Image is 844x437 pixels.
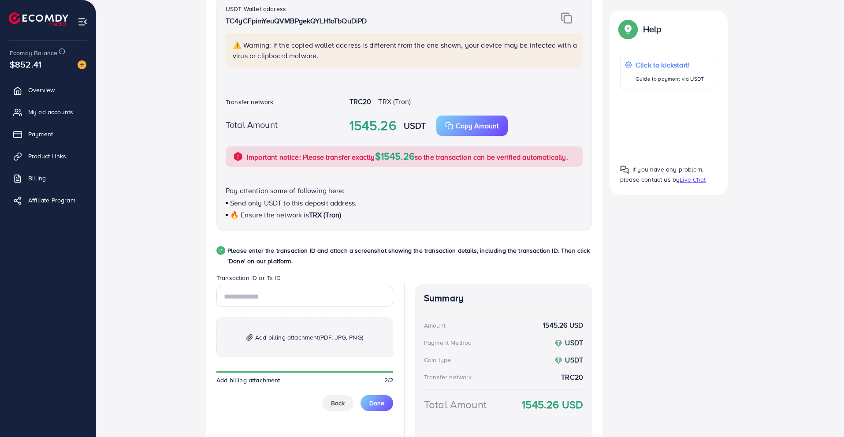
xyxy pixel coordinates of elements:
[10,49,57,57] span: Ecomdy Balance
[424,397,487,412] div: Total Amount
[7,147,89,165] a: Product Links
[361,395,393,411] button: Done
[28,130,53,138] span: Payment
[9,12,68,26] img: logo
[216,273,393,286] legend: Transaction ID or Tx ID
[216,376,280,385] span: Add billing attachment
[246,334,253,341] img: img
[233,151,243,162] img: alert
[554,357,562,365] img: coin
[424,293,583,304] h4: Summary
[424,321,446,330] div: Amount
[28,152,66,161] span: Product Links
[331,399,345,407] span: Back
[309,210,342,220] span: TRX (Tron)
[561,372,583,382] strong: TRC20
[565,355,583,365] strong: USDT
[349,116,397,135] strong: 1545.26
[522,397,583,412] strong: 1545.26 USD
[565,338,583,347] strong: USDT
[28,86,55,94] span: Overview
[7,125,89,143] a: Payment
[424,373,472,381] div: Transfer network
[404,119,426,132] strong: USDT
[456,120,499,131] p: Copy Amount
[233,40,577,61] p: ⚠️ Warning: If the copied wallet address is different from the one shown, your device may be infe...
[7,169,89,187] a: Billing
[28,108,73,116] span: My ad accounts
[384,376,393,385] span: 2/2
[10,58,41,71] span: $852.41
[78,60,86,69] img: image
[226,97,274,106] label: Transfer network
[636,60,704,70] p: Click to kickstart!
[620,165,703,184] span: If you have any problem, please contact us by
[216,246,225,255] div: 2
[28,174,46,183] span: Billing
[636,74,704,84] p: Guide to payment via USDT
[424,355,451,364] div: Coin type
[7,191,89,209] a: Affiliate Program
[226,185,583,196] p: Pay attention some of following here:
[349,97,372,106] strong: TRC20
[680,175,706,184] span: Live Chat
[226,4,286,13] label: USDT Wallet address
[620,165,629,174] img: Popup guide
[226,15,521,26] p: TC4yCFpimYeuQVMBPgekQYLH1oTbQuDiPD
[255,332,363,343] span: Add billing attachment
[378,97,411,106] span: TRX (Tron)
[322,395,353,411] button: Back
[7,81,89,99] a: Overview
[226,118,278,131] label: Total Amount
[375,149,415,163] span: $1545.26
[319,333,363,342] span: (PDF, JPG, PNG)
[424,338,472,347] div: Payment Method
[554,340,562,347] img: coin
[807,397,837,430] iframe: Chat
[227,245,592,266] p: Please enter the transaction ID and attach a screenshot showing the transaction details, includin...
[78,17,88,27] img: menu
[7,103,89,121] a: My ad accounts
[543,320,583,330] strong: 1545.26 USD
[436,116,508,136] button: Copy Amount
[230,210,309,220] span: 🔥 Ensure the network is
[226,198,583,208] p: Send only USDT to this deposit address.
[369,399,384,407] span: Done
[643,24,662,34] p: Help
[561,12,572,24] img: img
[620,21,636,37] img: Popup guide
[28,196,75,205] span: Affiliate Program
[247,151,568,162] p: Important notice: Please transfer exactly so the transaction can be verified automatically.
